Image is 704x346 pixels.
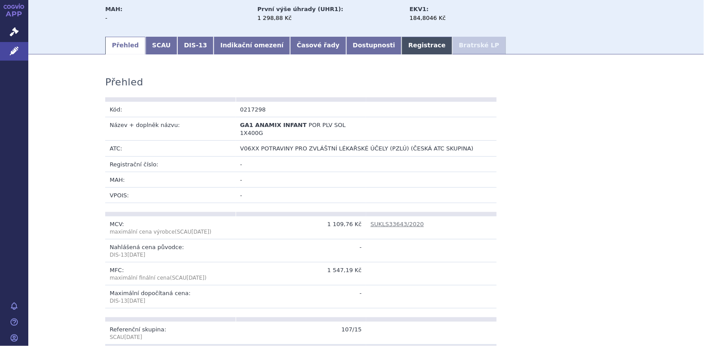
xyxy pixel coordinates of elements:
[290,37,346,54] a: Časové řady
[214,37,290,54] a: Indikační omezení
[346,37,402,54] a: Dostupnosti
[236,188,497,203] td: -
[105,216,236,239] td: MCV:
[170,275,207,281] span: (SCAU )
[371,221,424,227] a: SUKLS33643/2020
[240,145,259,152] span: V06XX
[105,6,122,12] strong: MAH:
[105,37,145,54] a: Přehled
[191,229,210,235] span: [DATE]
[236,102,366,117] td: 0217298
[240,122,307,128] span: GA1 ANAMIX INFANT
[105,117,236,141] td: Název + doplněk názvu:
[236,285,366,308] td: -
[105,156,236,172] td: Registrační číslo:
[127,298,145,304] span: [DATE]
[105,322,236,345] td: Referenční skupina:
[236,172,497,187] td: -
[236,216,366,239] td: 1 109,76 Kč
[105,239,236,262] td: Nahlášená cena původce:
[105,262,236,285] td: MFC:
[105,14,249,22] div: -
[110,229,175,235] span: maximální cena výrobce
[105,141,236,156] td: ATC:
[110,274,231,282] p: maximální finální cena
[105,102,236,117] td: Kód:
[110,229,211,235] span: (SCAU )
[110,251,231,259] p: DIS-13
[145,37,177,54] a: SCAU
[240,122,346,136] span: POR PLV SOL 1X400G
[105,285,236,308] td: Maximální dopočítaná cena:
[127,252,145,258] span: [DATE]
[124,334,142,340] span: [DATE]
[257,6,343,12] strong: První výše úhrady (UHR1):
[257,14,401,22] div: 1 298,88 Kč
[236,156,497,172] td: -
[236,239,366,262] td: -
[187,275,205,281] span: [DATE]
[409,14,509,22] div: 184,8046 Kč
[236,322,366,345] td: 107/15
[402,37,452,54] a: Registrace
[177,37,214,54] a: DIS-13
[236,262,366,285] td: 1 547,19 Kč
[110,334,231,341] p: SCAU
[261,145,473,152] span: POTRAVINY PRO ZVLÁŠTNÍ LÉKAŘSKÉ ÚČELY (PZLÚ) (ČESKÁ ATC SKUPINA)
[105,77,143,88] h3: Přehled
[110,297,231,305] p: DIS-13
[105,188,236,203] td: VPOIS:
[409,6,429,12] strong: EKV1:
[105,172,236,187] td: MAH:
